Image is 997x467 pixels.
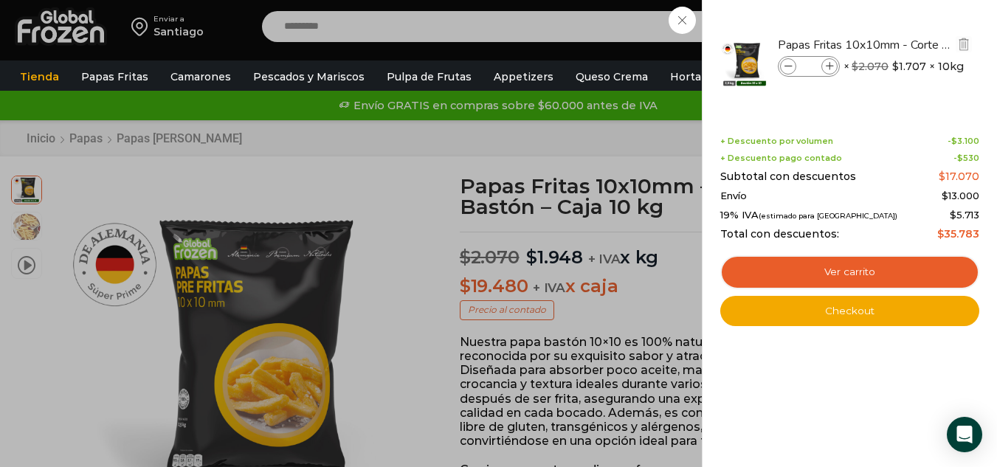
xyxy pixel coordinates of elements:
[720,136,833,146] span: + Descuento por volumen
[663,63,732,91] a: Hortalizas
[951,136,979,146] bdi: 3.100
[844,56,964,77] span: × × 10kg
[852,60,858,73] span: $
[948,136,979,146] span: -
[953,153,979,163] span: -
[957,38,970,51] img: Eliminar Papas Fritas 10x10mm - Corte Bastón - Caja 10 kg del carrito
[720,210,897,221] span: 19% IVA
[956,36,972,55] a: Eliminar Papas Fritas 10x10mm - Corte Bastón - Caja 10 kg del carrito
[947,417,982,452] div: Open Intercom Messenger
[720,255,979,289] a: Ver carrito
[759,212,897,220] small: (estimado para [GEOGRAPHIC_DATA])
[939,170,979,183] bdi: 17.070
[942,190,948,201] span: $
[852,60,889,73] bdi: 2.070
[379,63,479,91] a: Pulpa de Frutas
[720,296,979,327] a: Checkout
[13,63,66,91] a: Tienda
[937,227,979,241] bdi: 35.783
[74,63,156,91] a: Papas Fritas
[720,228,839,241] span: Total con descuentos:
[163,63,238,91] a: Camarones
[939,170,945,183] span: $
[892,59,899,74] span: $
[568,63,655,91] a: Queso Crema
[486,63,561,91] a: Appetizers
[720,190,747,202] span: Envío
[957,153,963,163] span: $
[798,58,820,75] input: Product quantity
[950,209,956,221] span: $
[951,136,957,146] span: $
[778,37,953,53] a: Papas Fritas 10x10mm - Corte Bastón - Caja 10 kg
[720,153,842,163] span: + Descuento pago contado
[892,59,926,74] bdi: 1.707
[957,153,979,163] bdi: 530
[246,63,372,91] a: Pescados y Mariscos
[937,227,944,241] span: $
[950,209,979,221] span: 5.713
[720,170,856,183] span: Subtotal con descuentos
[942,190,979,201] bdi: 13.000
